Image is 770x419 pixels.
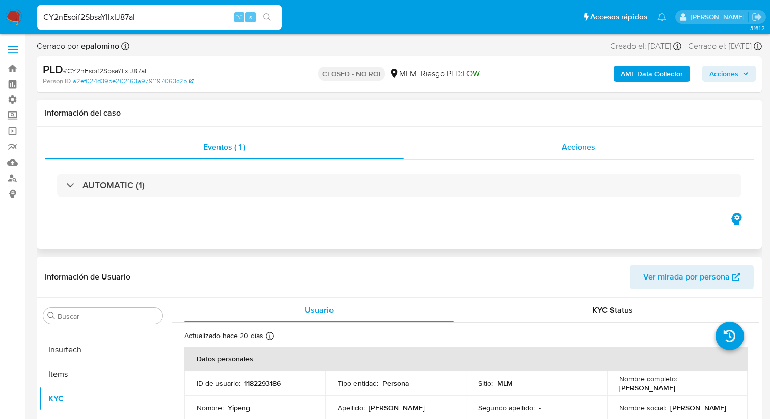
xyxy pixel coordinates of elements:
div: AUTOMATIC (1) [57,174,741,197]
span: Riesgo PLD: [421,68,480,79]
p: CLOSED - NO ROI [318,67,385,81]
b: AML Data Collector [621,66,683,82]
span: Cerrado por [37,41,119,52]
input: Buscar usuario o caso... [37,11,282,24]
p: Yipeng [228,403,250,412]
button: KYC [39,386,167,411]
h1: Información del caso [45,108,754,118]
span: - [683,41,686,52]
p: Segundo apellido : [478,403,535,412]
input: Buscar [58,312,158,321]
p: Nombre : [197,403,224,412]
p: ID de usuario : [197,379,240,388]
span: Eventos ( 1 ) [203,141,245,153]
span: KYC Status [592,304,633,316]
div: Creado el: [DATE] [610,41,681,52]
span: Accesos rápidos [590,12,647,22]
button: Acciones [702,66,756,82]
p: Sitio : [478,379,493,388]
b: PLD [43,61,63,77]
p: Nombre social : [619,403,666,412]
div: MLM [389,68,417,79]
a: a2ef024d39be202163a9791197063c2b [73,77,194,86]
h1: Información de Usuario [45,272,130,282]
p: 1182293186 [244,379,281,388]
span: ⌥ [235,12,243,22]
p: Persona [382,379,409,388]
p: [PERSON_NAME] [369,403,425,412]
span: Acciones [562,141,595,153]
div: Cerrado el: [DATE] [688,41,762,52]
h3: AUTOMATIC (1) [82,180,145,191]
span: s [249,12,252,22]
p: Tipo entidad : [338,379,378,388]
p: Nombre completo : [619,374,677,383]
button: Buscar [47,312,56,320]
button: search-icon [257,10,278,24]
span: Ver mirada por persona [643,265,730,289]
p: Actualizado hace 20 días [184,331,263,341]
a: Salir [752,12,762,22]
span: Acciones [709,66,738,82]
b: epalomino [79,40,119,52]
span: Usuario [305,304,334,316]
span: LOW [463,68,480,79]
p: [PERSON_NAME] [670,403,726,412]
button: Ver mirada por persona [630,265,754,289]
b: Person ID [43,77,71,86]
button: Items [39,362,167,386]
p: adriana.camarilloduran@mercadolibre.com.mx [691,12,748,22]
p: Apellido : [338,403,365,412]
p: - [539,403,541,412]
button: AML Data Collector [614,66,690,82]
p: MLM [497,379,513,388]
p: [PERSON_NAME] [619,383,675,393]
a: Notificaciones [657,13,666,21]
button: Insurtech [39,338,167,362]
span: # CY2nEsoif2SbsaYllxIJ87aI [63,66,146,76]
th: Datos personales [184,347,748,371]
